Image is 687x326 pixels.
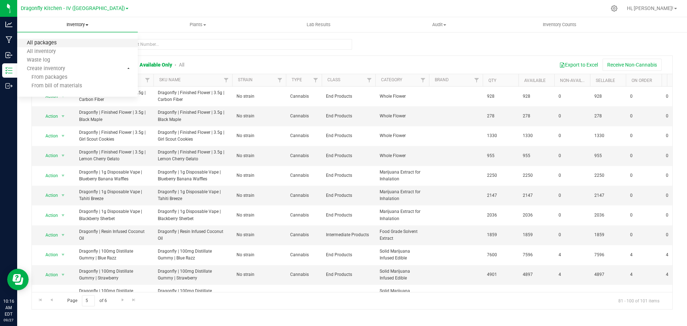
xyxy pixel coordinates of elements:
[326,172,371,179] span: End Products
[487,192,514,199] span: 2147
[630,232,657,238] span: 0
[31,39,352,50] input: Search Item Name, Retail Display Name, SKU, Part Number...
[142,74,154,86] a: Filter
[523,192,550,199] span: 2147
[39,250,58,260] span: Action
[158,169,228,183] span: Dragonfly | 1g Disposable Vape | Blueberry Banana Waffles
[59,210,68,220] span: select
[523,113,550,120] span: 278
[39,171,58,181] span: Action
[138,21,258,28] span: Plants
[237,291,282,298] span: No strain
[158,248,228,262] span: Dragonfly | 100mg Distillate Gummy | Blue Razz
[380,189,425,202] span: Marijuana Extract for Inhalation
[179,62,184,68] a: All
[559,252,586,258] span: 4
[46,295,57,305] a: Go to the previous page
[35,295,45,305] a: Go to the first page
[627,5,673,11] span: Hi, [PERSON_NAME]!
[290,192,317,199] span: Cannabis
[5,21,13,28] inline-svg: Analytics
[594,172,622,179] span: 2250
[523,232,550,238] span: 1859
[237,232,282,238] span: No strain
[79,288,149,301] span: Dragonfly | 100mg Distillate Gummy | Pineapple
[559,113,586,120] span: 0
[523,212,550,219] span: 2036
[59,230,68,240] span: select
[523,291,550,298] span: 6122
[523,152,550,159] span: 955
[290,291,317,298] span: Cannabis
[380,113,425,120] span: Whole Flower
[17,17,138,32] a: Inventory All packages All inventory Waste log Create inventory From packages From bill of materials
[630,291,657,298] span: 4
[3,298,14,317] p: 10:16 AM EDT
[594,132,622,139] span: 1330
[140,62,172,68] a: Available Only
[417,74,429,86] a: Filter
[220,74,232,86] a: Filter
[292,77,302,82] a: Type
[158,109,228,123] span: Dragonfly | Finished Flower | 3.5g | Black Maple
[5,52,13,59] inline-svg: Inbound
[290,212,317,219] span: Cannabis
[523,271,550,278] span: 4897
[487,232,514,238] span: 1859
[290,232,317,238] span: Cannabis
[274,74,286,86] a: Filter
[326,152,371,159] span: End Products
[487,172,514,179] span: 2250
[290,132,317,139] span: Cannabis
[523,132,550,139] span: 1330
[630,192,657,199] span: 0
[59,250,68,260] span: select
[380,268,425,282] span: Solid Marijuana Infused Edible
[59,171,68,181] span: select
[326,132,371,139] span: End Products
[297,21,340,28] span: Lab Results
[138,17,258,32] a: Plants
[380,228,425,242] span: Food Grade Solvent Extract
[594,252,622,258] span: 7596
[560,78,592,83] a: Non-Available
[630,172,657,179] span: 0
[594,93,622,100] span: 928
[237,212,282,219] span: No strain
[17,83,82,89] span: From bill of materials
[237,172,282,179] span: No strain
[559,93,586,100] span: 0
[39,190,58,200] span: Action
[603,59,662,71] button: Receive Non-Cannabis
[380,248,425,262] span: Solid Marijuana Infused Edible
[630,252,657,258] span: 4
[79,129,149,143] span: Dragonfly | Finished Flower | 3.5g | Girl Scout Cookies
[487,271,514,278] span: 4901
[59,190,68,200] span: select
[559,132,586,139] span: 0
[39,151,58,161] span: Action
[61,295,113,306] span: Page of 6
[5,67,13,74] inline-svg: Inventory
[380,208,425,222] span: Marijuana Extract for Inhalation
[237,113,282,120] span: No strain
[79,169,149,183] span: Dragonfly | 1g Disposable Vape | Blueberry Banana Waffles
[471,74,483,86] a: Filter
[129,295,139,305] a: Go to the last page
[17,49,65,55] span: All inventory
[158,288,228,301] span: Dragonfly | 100mg Distillate Gummy | Pineapple
[559,172,586,179] span: 0
[310,74,322,86] a: Filter
[290,172,317,179] span: Cannabis
[79,248,149,262] span: Dragonfly | 100mg Distillate Gummy | Blue Razz
[559,291,586,298] span: 4
[290,252,317,258] span: Cannabis
[487,93,514,100] span: 928
[594,152,622,159] span: 955
[17,57,60,63] span: Waste log
[380,93,425,100] span: Whole Flower
[326,232,371,238] span: Intermediate Products
[487,212,514,219] span: 2036
[17,74,67,81] span: From packages
[5,82,13,89] inline-svg: Outbound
